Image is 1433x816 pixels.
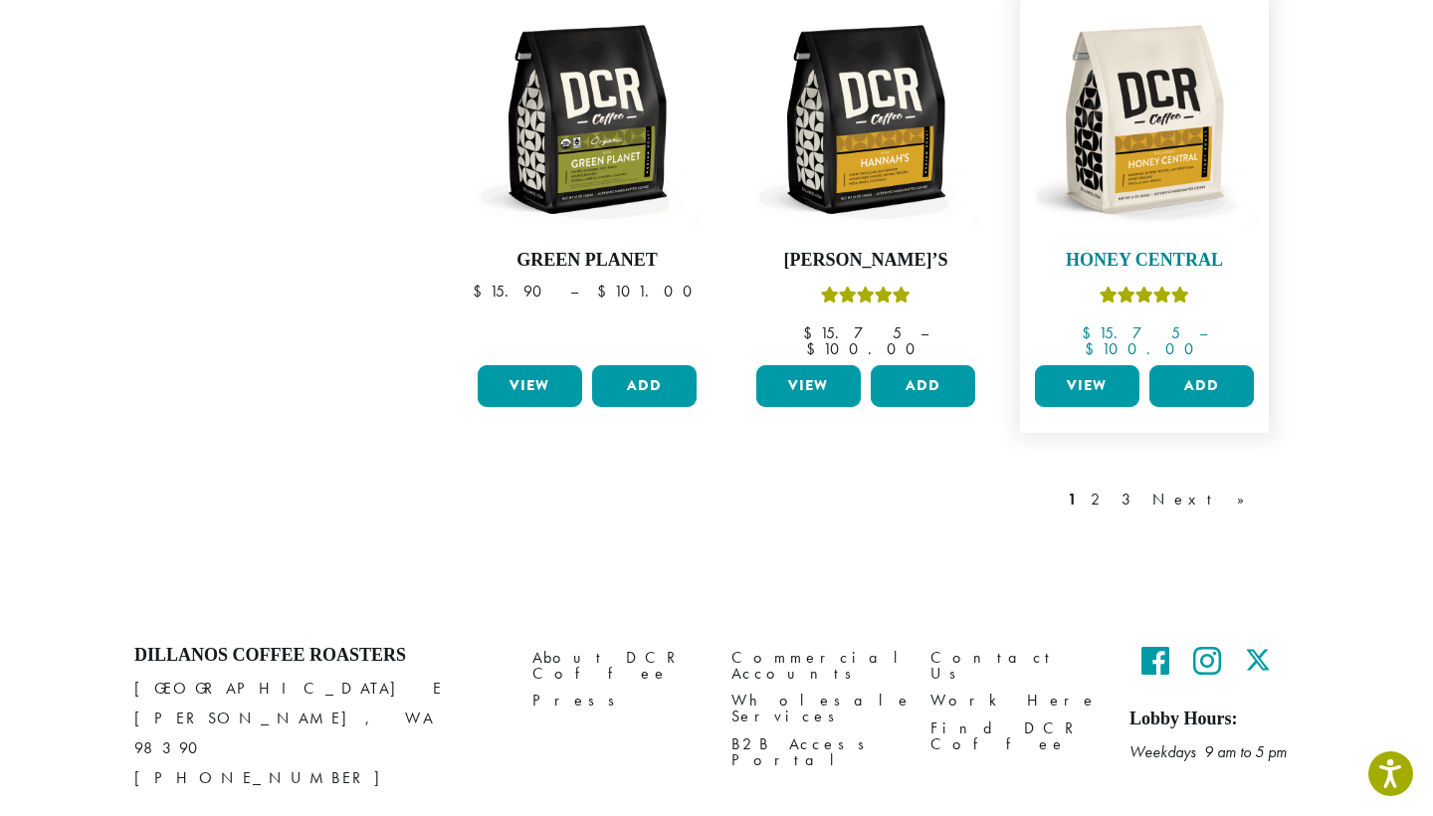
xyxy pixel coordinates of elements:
bdi: 15.75 [803,322,902,343]
span: $ [806,338,823,359]
span: – [1199,322,1207,343]
a: [PERSON_NAME]’sRated 5.00 out of 5 [751,5,980,357]
button: Add [592,365,697,407]
a: Contact Us [930,645,1100,688]
bdi: 15.75 [1082,322,1180,343]
a: Work Here [930,688,1100,714]
a: B2B Access Portal [731,730,901,773]
span: $ [803,322,820,343]
a: View [478,365,582,407]
span: $ [1082,322,1099,343]
h4: Green Planet [473,250,702,272]
button: Add [871,365,975,407]
h4: [PERSON_NAME]’s [751,250,980,272]
h5: Lobby Hours: [1129,709,1299,730]
span: – [921,322,928,343]
a: Find DCR Coffee [930,714,1100,757]
button: Add [1149,365,1254,407]
span: – [570,281,578,302]
a: Next » [1148,488,1263,511]
bdi: 100.00 [1085,338,1203,359]
a: Green Planet [473,5,702,357]
img: DCR-12oz-Honey-Central-Stock-scaled.png [1030,5,1259,234]
h4: Honey Central [1030,250,1259,272]
a: Commercial Accounts [731,645,901,688]
span: $ [473,281,490,302]
a: Wholesale Services [731,688,901,730]
img: DCR-12oz-FTO-Green-Planet-Stock-scaled.png [473,5,702,234]
a: 3 [1118,488,1142,511]
a: View [756,365,861,407]
em: Weekdays 9 am to 5 pm [1129,741,1287,762]
div: Rated 5.00 out of 5 [821,284,911,313]
p: [GEOGRAPHIC_DATA] E [PERSON_NAME], WA 98390 [PHONE_NUMBER] [134,674,503,793]
bdi: 100.00 [806,338,924,359]
h4: Dillanos Coffee Roasters [134,645,503,667]
a: About DCR Coffee [532,645,702,688]
a: View [1035,365,1139,407]
a: 2 [1087,488,1112,511]
bdi: 15.90 [473,281,551,302]
span: $ [597,281,614,302]
img: DCR-12oz-Hannahs-Stock-scaled.png [751,5,980,234]
a: Press [532,688,702,714]
div: Rated 5.00 out of 5 [1100,284,1189,313]
a: 1 [1064,488,1081,511]
span: $ [1085,338,1102,359]
a: Honey CentralRated 5.00 out of 5 [1030,5,1259,357]
bdi: 101.00 [597,281,702,302]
